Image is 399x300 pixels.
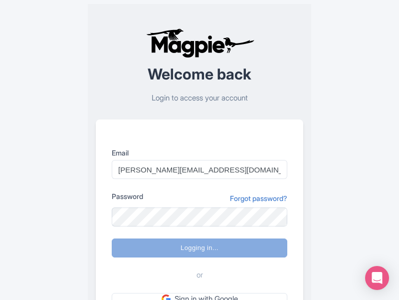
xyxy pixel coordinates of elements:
input: Logging in... [112,238,287,257]
h2: Welcome back [96,66,303,82]
a: Forgot password? [230,193,287,203]
label: Email [112,147,287,158]
div: Open Intercom Messenger [365,266,389,290]
label: Password [112,191,143,201]
span: or [197,269,203,281]
p: Login to access your account [96,92,303,104]
img: logo-ab69f6fb50320c5b225c76a69d11143b.png [144,28,256,58]
input: you@example.com [112,160,287,179]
